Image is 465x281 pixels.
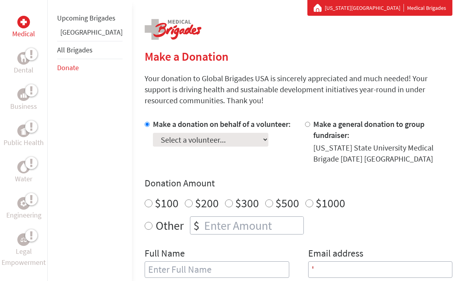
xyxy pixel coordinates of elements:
[60,28,123,37] a: [GEOGRAPHIC_DATA]
[17,233,30,246] div: Legal Empowerment
[203,217,303,234] input: Enter Amount
[15,173,32,184] p: Water
[308,261,453,278] input: Your Email
[57,63,79,72] a: Donate
[2,246,46,268] p: Legal Empowerment
[20,127,27,135] img: Public Health
[57,59,123,76] li: Donate
[17,161,30,173] div: Water
[57,45,93,54] a: All Brigades
[20,54,27,62] img: Dental
[145,261,289,278] input: Enter Full Name
[10,101,37,112] p: Business
[20,91,27,98] img: Business
[20,200,27,207] img: Engineering
[190,217,203,234] div: $
[4,125,44,148] a: Public HealthPublic Health
[275,195,299,210] label: $500
[314,4,446,12] div: Medical Brigades
[17,197,30,210] div: Engineering
[313,142,453,164] div: [US_STATE] State University Medical Brigade [DATE] [GEOGRAPHIC_DATA]
[156,216,184,234] label: Other
[195,195,219,210] label: $200
[313,119,424,140] label: Make a general donation to group fundraiser:
[12,16,35,39] a: MedicalMedical
[57,9,123,27] li: Upcoming Brigades
[145,177,452,190] h4: Donation Amount
[17,125,30,137] div: Public Health
[10,88,37,112] a: BusinessBusiness
[308,247,363,261] label: Email address
[153,119,291,129] label: Make a donation on behalf of a volunteer:
[145,19,201,40] img: logo-medical.png
[145,247,185,261] label: Full Name
[57,27,123,41] li: Guatemala
[14,52,33,76] a: DentalDental
[325,4,404,12] a: [US_STATE][GEOGRAPHIC_DATA]
[145,73,452,106] p: Your donation to Global Brigades USA is sincerely appreciated and much needed! Your support is dr...
[145,49,452,63] h2: Make a Donation
[316,195,345,210] label: $1000
[235,195,259,210] label: $300
[57,13,115,22] a: Upcoming Brigades
[14,65,33,76] p: Dental
[57,41,123,59] li: All Brigades
[17,52,30,65] div: Dental
[20,19,27,25] img: Medical
[20,237,27,242] img: Legal Empowerment
[2,233,46,268] a: Legal EmpowermentLegal Empowerment
[17,16,30,28] div: Medical
[15,161,32,184] a: WaterWater
[20,162,27,171] img: Water
[4,137,44,148] p: Public Health
[6,197,41,221] a: EngineeringEngineering
[155,195,179,210] label: $100
[17,88,30,101] div: Business
[12,28,35,39] p: Medical
[6,210,41,221] p: Engineering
